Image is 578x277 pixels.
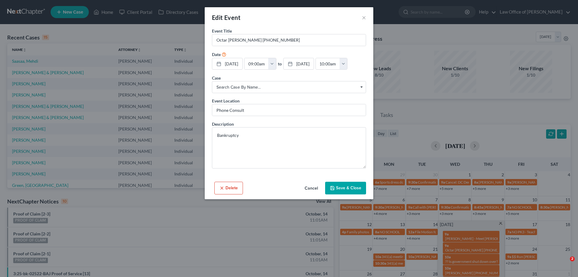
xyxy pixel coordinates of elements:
button: Save & Close [325,182,366,194]
span: Search case by name... [216,84,362,90]
label: Description [212,121,234,127]
label: Date [212,51,221,58]
a: [DATE] [284,58,314,70]
input: -- : -- [244,58,269,70]
input: -- : -- [316,58,340,70]
a: [DATE] [212,58,242,70]
button: × [362,14,366,21]
input: Enter location... [212,104,366,116]
span: Edit Event [212,14,241,21]
label: Case [212,75,221,81]
label: Event Location [212,98,240,104]
span: 2 [570,257,575,261]
input: Enter event name... [212,34,366,46]
iframe: Intercom live chat [558,257,572,271]
span: Select box activate [212,81,366,93]
button: Delete [214,182,243,194]
button: Cancel [300,182,323,194]
span: Event Title [212,28,232,33]
label: to [278,61,282,67]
